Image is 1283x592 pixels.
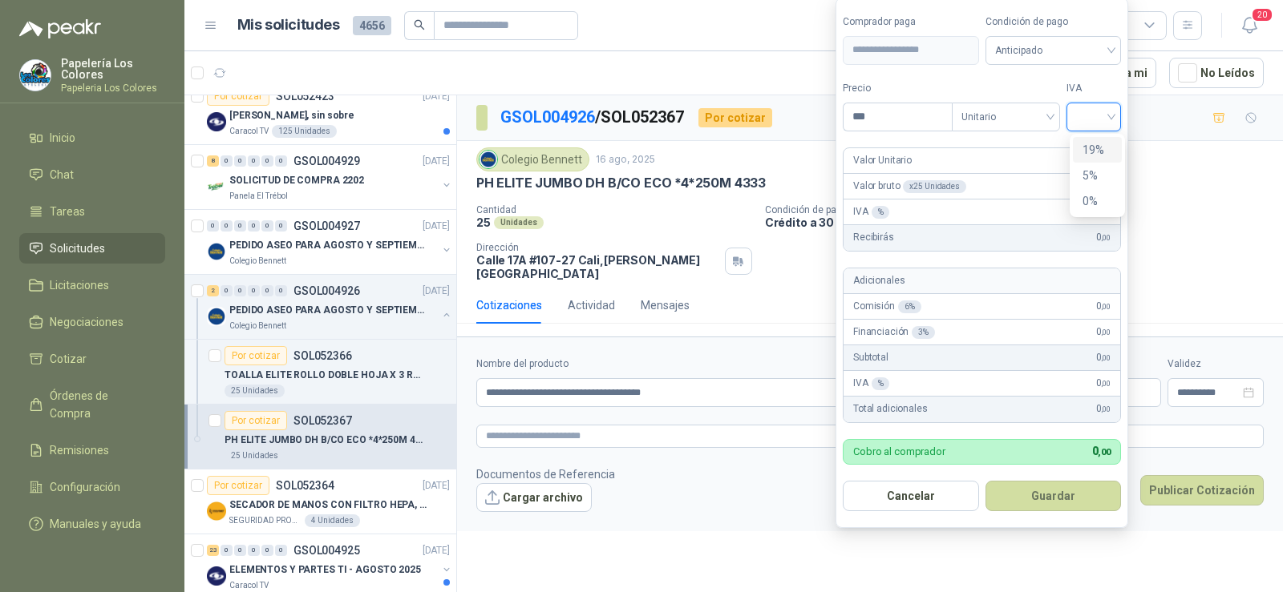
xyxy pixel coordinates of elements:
a: Tareas [19,196,165,227]
p: Panela El Trébol [229,190,288,203]
span: Anticipado [995,38,1112,62]
div: 0 [261,545,273,556]
p: [DATE] [423,89,450,104]
div: Cotizaciones [476,296,542,314]
span: Solicitudes [50,240,105,257]
div: Actividad [568,296,615,314]
span: Inicio [50,129,75,147]
span: 20 [1251,7,1273,22]
p: Total adicionales [853,401,928,417]
p: Crédito a 30 días [765,215,1277,229]
div: 5% [1073,163,1122,188]
a: Chat [19,159,165,190]
span: Chat [50,166,74,183]
img: Company Logo [207,242,226,261]
div: Por cotizar [207,87,269,106]
button: Guardar [986,481,1122,511]
span: 0 [1096,324,1111,340]
span: 0 [1096,299,1111,314]
span: Tareas [50,203,85,220]
div: 0 [248,285,260,296]
p: [DATE] [423,543,450,558]
div: 25 Unidades [225,449,285,462]
p: PEDIDO ASEO PARA AGOSTO Y SEPTIEMBRE 2 [229,238,429,253]
p: Papeleria Los Colores [61,83,165,93]
p: ELEMENTOS Y PARTES TI - AGOSTO 2025 [229,562,421,578]
div: 0 [275,285,287,296]
span: Licitaciones [50,276,109,294]
a: 23 0 0 0 0 0 GSOL004925[DATE] Company LogoELEMENTOS Y PARTES TI - AGOSTO 2025Caracol TV [207,541,453,592]
div: 0 [234,285,246,296]
p: [DATE] [423,219,450,234]
img: Company Logo [207,501,226,521]
button: Cargar archivo [476,483,592,512]
p: [DATE] [423,284,450,299]
div: 25 Unidades [225,385,285,397]
div: % [872,377,890,390]
div: 125 Unidades [272,125,337,138]
button: No Leídos [1169,58,1264,88]
p: SECADOR DE MANOS CON FILTRO HEPA, SECADO RAPIDO [229,497,429,513]
p: Cantidad [476,204,752,215]
a: Negociaciones [19,307,165,337]
div: 19% [1073,137,1122,163]
span: ,00 [1101,353,1111,362]
div: 0% [1073,188,1122,214]
p: [DATE] [423,478,450,493]
a: Por cotizarSOL052366TOALLA ELITE ROLLO DOBLE HOJA X 3 ROLLOS25 Unidades [184,340,456,405]
div: 0 [275,155,287,167]
a: Inicio [19,123,165,153]
label: Comprador paga [843,14,979,30]
span: ,00 [1098,447,1111,457]
a: Manuales y ayuda [19,509,165,539]
p: PH ELITE JUMBO DH B/CO ECO *4*250M 4333 [225,433,424,448]
span: ,00 [1101,302,1111,311]
p: SOL052367 [293,415,352,426]
div: x 25 Unidades [903,180,965,193]
p: PH ELITE JUMBO DH B/CO ECO *4*250M 4333 [476,175,766,191]
p: GSOL004925 [293,545,360,556]
p: IVA [853,204,889,219]
img: Company Logo [207,112,226,131]
a: Por cotizarSOL052364[DATE] Company LogoSECADOR DE MANOS CON FILTRO HEPA, SECADO RAPIDOSEGURIDAD P... [184,469,456,534]
p: SOLICITUD DE COMPRA 2202 [229,173,364,188]
p: 25 [476,215,491,229]
p: Condición de pago [765,204,1277,215]
span: 0 [1092,445,1111,457]
div: Colegio Bennett [476,147,589,171]
div: Por cotizar [225,346,287,365]
div: 0 [221,155,233,167]
p: Valor Unitario [853,153,912,168]
a: 0 0 0 0 0 0 GSOL004927[DATE] Company LogoPEDIDO ASEO PARA AGOSTO Y SEPTIEMBRE 2Colegio Bennett [207,216,453,268]
a: Solicitudes [19,233,165,264]
span: Cotizar [50,350,87,368]
div: Por cotizar [698,108,772,127]
span: Remisiones [50,441,109,459]
div: 0 [221,545,233,556]
div: 0 [248,220,260,232]
label: Nombre del producto [476,356,937,372]
p: Cobro al comprador [853,446,945,457]
span: ,00 [1101,379,1111,388]
div: 0 [248,155,260,167]
span: Unitario [961,105,1050,129]
div: 0 [275,545,287,556]
div: 8 [207,155,219,167]
p: Calle 17A #107-27 Cali , [PERSON_NAME][GEOGRAPHIC_DATA] [476,253,718,280]
span: 0 [1096,376,1111,391]
a: Por cotizarSOL052367PH ELITE JUMBO DH B/CO ECO *4*250M 433325 Unidades [184,405,456,469]
label: IVA [1066,81,1121,96]
p: [PERSON_NAME], sin sobre [229,108,354,123]
div: 5% [1083,167,1112,184]
div: 0% [1083,192,1112,210]
div: Por cotizar [207,476,269,495]
img: Company Logo [207,566,226,586]
p: Adicionales [853,273,905,288]
span: ,00 [1101,405,1111,413]
p: SEGURIDAD PROVISER LTDA [229,514,302,527]
p: GSOL004929 [293,155,360,167]
span: search [414,19,425,30]
button: Publicar Cotización [1140,475,1264,505]
div: 0 [234,545,246,556]
label: Flete [1097,356,1161,372]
